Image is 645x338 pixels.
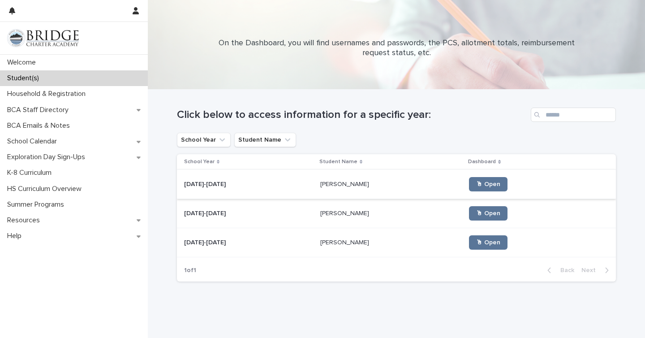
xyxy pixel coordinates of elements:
[4,106,76,114] p: BCA Staff Directory
[177,108,527,121] h1: Click below to access information for a specific year:
[4,58,43,67] p: Welcome
[184,179,228,188] p: [DATE]-[DATE]
[319,157,357,167] p: Student Name
[4,216,47,225] p: Resources
[320,208,371,217] p: [PERSON_NAME]
[184,208,228,217] p: [DATE]-[DATE]
[476,181,500,187] span: 🖱 Open
[581,267,601,273] span: Next
[476,210,500,217] span: 🖱 Open
[177,133,231,147] button: School Year
[234,133,296,147] button: Student Name
[468,157,496,167] p: Dashboard
[4,185,89,193] p: HS Curriculum Overview
[4,137,64,146] p: School Calendar
[184,157,215,167] p: School Year
[320,237,371,247] p: [PERSON_NAME]
[476,239,500,246] span: 🖱 Open
[4,74,46,82] p: Student(s)
[177,228,616,257] tr: [DATE]-[DATE][DATE]-[DATE] [PERSON_NAME][PERSON_NAME] 🖱 Open
[4,90,93,98] p: Household & Registration
[4,169,59,177] p: K-8 Curriculum
[177,170,616,199] tr: [DATE]-[DATE][DATE]-[DATE] [PERSON_NAME][PERSON_NAME] 🖱 Open
[177,199,616,228] tr: [DATE]-[DATE][DATE]-[DATE] [PERSON_NAME][PERSON_NAME] 🖱 Open
[7,29,79,47] img: V1C1m3IdTEidaUdm9Hs0
[531,108,616,122] input: Search
[540,266,578,274] button: Back
[184,237,228,247] p: [DATE]-[DATE]
[4,153,92,161] p: Exploration Day Sign-Ups
[320,179,371,188] p: [PERSON_NAME]
[4,232,29,240] p: Help
[469,206,507,221] a: 🖱 Open
[4,121,77,130] p: BCA Emails & Notes
[217,39,576,58] p: On the Dashboard, you will find usernames and passwords, the PCS, allotment totals, reimbursement...
[578,266,616,274] button: Next
[469,177,507,191] a: 🖱 Open
[555,267,574,273] span: Back
[177,260,203,282] p: 1 of 1
[4,200,71,209] p: Summer Programs
[469,235,507,250] a: 🖱 Open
